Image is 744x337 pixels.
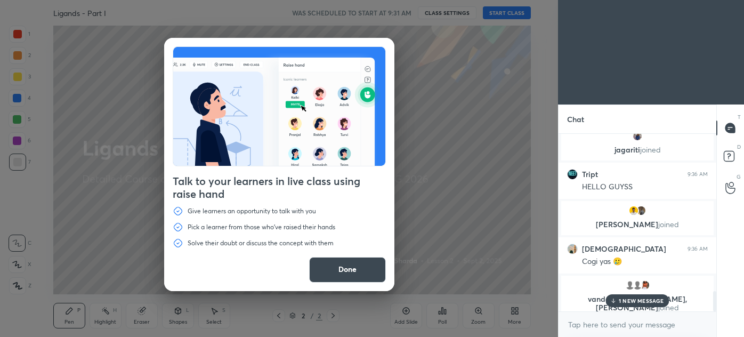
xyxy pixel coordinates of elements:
img: 50f109070cd84199b9f41c15e3e8171a.jpg [628,205,639,216]
p: vandana, [PERSON_NAME], [PERSON_NAME] [568,295,707,312]
img: 77c10bab358640538b4b713ccb08379c.jpg [567,169,578,180]
span: joined [658,302,679,312]
div: grid [559,134,716,311]
span: joined [640,145,661,155]
div: 9:36 AM [688,246,708,252]
img: bc6524125687469daf90e0fa89084929.jpg [632,131,643,141]
button: Done [309,257,386,283]
p: Chat [559,105,593,133]
p: Give learners an opportunity to talk with you [188,207,316,215]
h6: [DEMOGRAPHIC_DATA] [582,244,666,254]
img: 442bfe02772545d5a0aca037e259666a.jpg [636,205,646,216]
p: [PERSON_NAME] [568,220,707,229]
span: joined [658,219,679,229]
p: jagariti [568,146,707,154]
div: 9:36 AM [688,171,708,178]
div: HELLO GUYSS [582,182,708,192]
img: 99deae6de25549a3acecf3ef5a007649.jpg [640,280,650,291]
p: 1 NEW MESSAGE [619,298,664,304]
p: G [737,173,741,181]
img: default.png [632,280,643,291]
img: ef5420b00cb545aba322815c7314e4e8.jpg [567,244,578,254]
div: Cogi yas 🥲 [582,256,708,267]
img: preRahAdop.42c3ea74.svg [173,47,385,166]
p: Pick a learner from those who've raised their hands [188,223,335,231]
h6: Tript [582,170,598,179]
h4: Talk to your learners in live class using raise hand [173,175,386,200]
p: T [738,113,741,121]
img: default.png [625,280,635,291]
p: D [737,143,741,151]
p: Solve their doubt or discuss the concept with them [188,239,334,247]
